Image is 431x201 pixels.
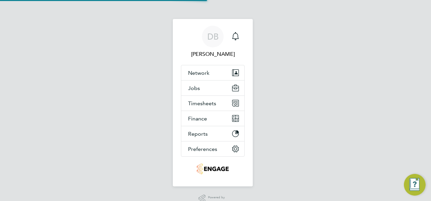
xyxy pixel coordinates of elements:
button: Engage Resource Center [404,174,426,196]
button: Timesheets [181,96,244,111]
span: DB [207,32,219,41]
button: Finance [181,111,244,126]
span: Jobs [188,85,200,91]
img: thornbaker-logo-retina.png [197,163,228,174]
button: Jobs [181,81,244,95]
button: Network [181,65,244,80]
a: Go to home page [181,163,245,174]
nav: Main navigation [173,19,253,186]
span: Finance [188,115,207,122]
span: Timesheets [188,100,216,107]
span: Preferences [188,146,217,152]
span: Network [188,70,209,76]
button: Reports [181,126,244,141]
span: Daniel Bassett [181,50,245,58]
span: Reports [188,131,208,137]
a: DB[PERSON_NAME] [181,26,245,58]
button: Preferences [181,141,244,156]
span: Powered by [208,195,227,200]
